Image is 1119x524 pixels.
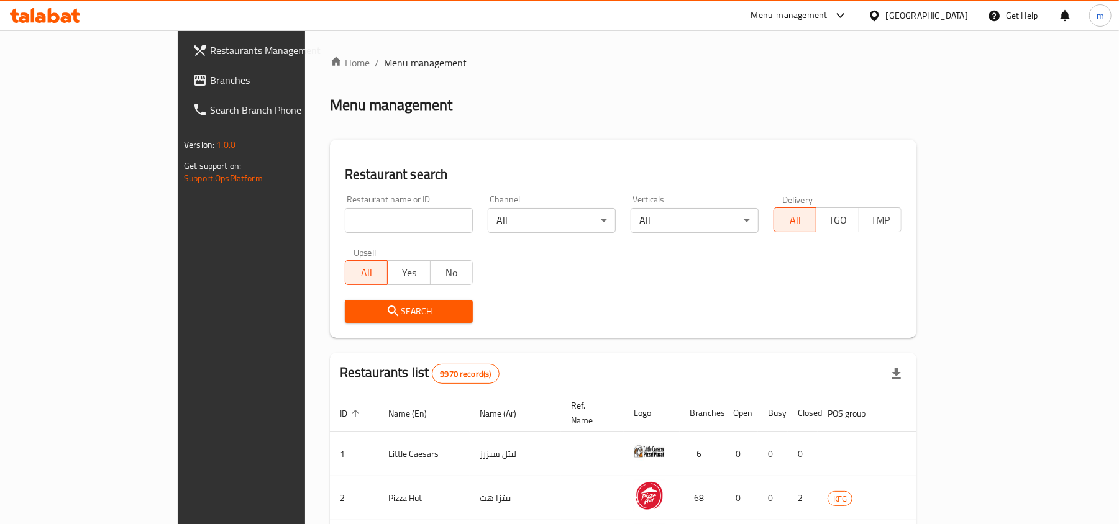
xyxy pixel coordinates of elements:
td: 0 [758,432,788,476]
span: KFG [828,492,852,506]
label: Upsell [354,248,377,256]
li: / [375,55,379,70]
h2: Menu management [330,95,452,115]
div: [GEOGRAPHIC_DATA] [886,9,968,22]
img: Little Caesars [634,436,665,467]
span: 9970 record(s) [432,368,498,380]
a: Restaurants Management [183,35,365,65]
td: بيتزا هت [470,476,561,520]
a: Search Branch Phone [183,95,365,125]
span: All [779,211,811,229]
td: 68 [680,476,723,520]
th: Branches [680,394,723,432]
span: Restaurants Management [210,43,355,58]
div: All [631,208,759,233]
th: Open [723,394,758,432]
th: Busy [758,394,788,432]
td: 2 [788,476,818,520]
td: 0 [788,432,818,476]
div: Total records count [432,364,499,384]
nav: breadcrumb [330,55,916,70]
span: Search Branch Phone [210,102,355,117]
div: Export file [882,359,911,389]
button: No [430,260,473,285]
td: 6 [680,432,723,476]
td: 0 [723,476,758,520]
td: 0 [758,476,788,520]
h2: Restaurant search [345,165,902,184]
span: Name (En) [388,406,443,421]
span: Menu management [384,55,467,70]
th: Logo [624,394,680,432]
button: TMP [859,207,902,232]
button: All [345,260,388,285]
span: POS group [828,406,882,421]
span: Ref. Name [571,398,609,428]
td: 0 [723,432,758,476]
td: Little Caesars [378,432,470,476]
th: Closed [788,394,818,432]
span: Yes [393,264,425,282]
td: Pizza Hut [378,476,470,520]
span: Get support on: [184,158,241,174]
label: Delivery [782,195,813,204]
span: Version: [184,137,214,153]
span: TGO [821,211,854,229]
span: ID [340,406,363,421]
span: Branches [210,73,355,88]
a: Support.OpsPlatform [184,170,263,186]
span: Name (Ar) [480,406,532,421]
td: ليتل سيزرز [470,432,561,476]
span: 1.0.0 [216,137,235,153]
button: All [774,207,816,232]
input: Search for restaurant name or ID.. [345,208,473,233]
img: Pizza Hut [634,480,665,511]
span: m [1097,9,1104,22]
h2: Restaurants list [340,363,500,384]
button: Yes [387,260,430,285]
span: TMP [864,211,897,229]
div: All [488,208,616,233]
div: Menu-management [751,8,828,23]
button: Search [345,300,473,323]
span: Search [355,304,463,319]
button: TGO [816,207,859,232]
span: No [436,264,468,282]
a: Branches [183,65,365,95]
span: All [350,264,383,282]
